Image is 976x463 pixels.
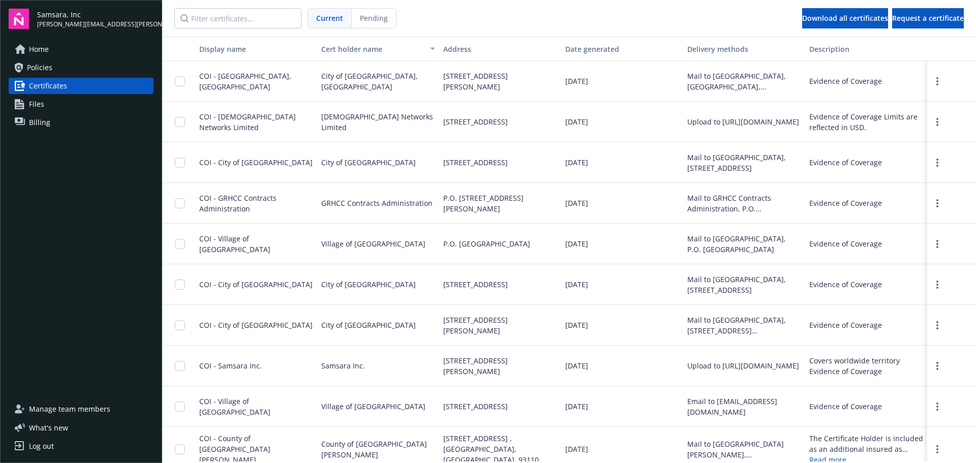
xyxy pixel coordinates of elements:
span: Pending [352,9,396,28]
button: Samsara, Inc[PERSON_NAME][EMAIL_ADDRESS][PERSON_NAME][DOMAIN_NAME] [37,9,154,29]
span: [STREET_ADDRESS] [443,157,508,168]
div: Cert holder name [321,44,424,54]
span: COI - City of [GEOGRAPHIC_DATA] [199,280,313,289]
div: Evidence of Coverage [809,238,882,249]
div: Email to [EMAIL_ADDRESS][DOMAIN_NAME] [687,396,801,417]
span: COI - City of [GEOGRAPHIC_DATA] [199,158,313,167]
a: more [931,75,943,87]
span: [DATE] [565,76,588,86]
a: Manage team members [9,401,154,417]
span: Home [29,41,49,57]
span: Village of [GEOGRAPHIC_DATA] [321,401,425,412]
input: Toggle Row Selected [175,239,185,249]
div: Mail to [GEOGRAPHIC_DATA][PERSON_NAME], [STREET_ADDRESS] , [GEOGRAPHIC_DATA], [GEOGRAPHIC_DATA], ... [687,439,801,460]
span: [DATE] [565,238,588,249]
span: P.O. [GEOGRAPHIC_DATA] [443,238,530,249]
span: Policies [27,59,52,76]
span: [STREET_ADDRESS] [443,116,508,127]
span: COI - Village of [GEOGRAPHIC_DATA] [199,396,270,417]
span: [DEMOGRAPHIC_DATA] Networks Limited [321,111,435,133]
a: more [931,238,943,250]
span: Current [316,13,343,23]
span: Pending [360,13,388,23]
a: more [931,400,943,413]
a: Files [9,96,154,112]
button: Cert holder name [317,37,439,61]
div: Log out [29,438,54,454]
input: Toggle Row Selected [175,361,185,371]
div: Mail to [GEOGRAPHIC_DATA], [STREET_ADDRESS][PERSON_NAME] [687,315,801,336]
div: Address [443,44,557,54]
a: Certificates [9,78,154,94]
div: Download all certificates [802,9,888,28]
span: Manage team members [29,401,110,417]
button: Display name [195,37,317,61]
a: more [931,360,943,372]
span: City of [GEOGRAPHIC_DATA] [321,279,416,290]
button: Date generated [561,37,683,61]
span: City of [GEOGRAPHIC_DATA] [321,157,416,168]
div: Evidence of Coverage [809,279,882,290]
span: [DATE] [565,198,588,208]
span: Certificates [29,78,67,94]
span: County of [GEOGRAPHIC_DATA][PERSON_NAME] [321,439,435,460]
a: Home [9,41,154,57]
button: Address [439,37,561,61]
span: [DATE] [565,157,588,168]
div: Evidence of Coverage [809,76,882,86]
span: [STREET_ADDRESS][PERSON_NAME] [443,315,557,336]
input: Toggle Row Selected [175,117,185,127]
div: Evidence of Coverage [809,401,882,412]
a: Policies [9,59,154,76]
span: Billing [29,114,50,131]
div: Covers worldwide territory Evidence of Coverage [809,355,923,377]
div: Mail to GRHCC Contracts Administration, P.O. [STREET_ADDRESS] [687,193,801,214]
span: COI - City of [GEOGRAPHIC_DATA] [199,320,313,330]
input: Toggle Row Selected [175,198,185,208]
span: COI - [GEOGRAPHIC_DATA], [GEOGRAPHIC_DATA] [199,71,291,91]
button: Delivery methods [683,37,805,61]
span: [DATE] [565,279,588,290]
input: Toggle Row Selected [175,158,185,168]
div: Delivery methods [687,44,801,54]
button: Request a certificate [892,8,964,28]
span: COI - Village of [GEOGRAPHIC_DATA] [199,234,270,254]
span: Village of [GEOGRAPHIC_DATA] [321,238,425,249]
div: Date generated [565,44,679,54]
button: What's new [9,422,84,433]
span: COI - Samsara Inc. [199,361,262,371]
input: Toggle Row Selected [175,76,185,86]
button: Description [805,37,927,61]
span: [DATE] [565,116,588,127]
a: more [931,157,943,169]
div: Evidence of Coverage Limits are reflected in USD. [809,111,923,133]
a: more [931,443,943,455]
a: more [931,319,943,331]
img: navigator-logo.svg [9,9,29,29]
a: more [931,279,943,291]
input: Toggle Row Selected [175,402,185,412]
button: Download all certificates [802,8,888,28]
a: more [931,197,943,209]
span: [STREET_ADDRESS] [443,279,508,290]
div: Mail to [GEOGRAPHIC_DATA], [STREET_ADDRESS] [687,274,801,295]
div: Mail to [GEOGRAPHIC_DATA], P.O. [GEOGRAPHIC_DATA] [687,233,801,255]
span: COI - [DEMOGRAPHIC_DATA] Networks Limited [199,112,296,132]
input: Filter certificates... [174,8,301,28]
input: Toggle Row Selected [175,280,185,290]
span: [STREET_ADDRESS] [443,401,508,412]
span: COI - GRHCC Contracts Administration [199,193,277,213]
a: more [931,116,943,128]
a: Billing [9,114,154,131]
span: Samsara Inc. [321,360,365,371]
div: Evidence of Coverage [809,198,882,208]
span: [STREET_ADDRESS][PERSON_NAME] [443,71,557,92]
div: Upload to [URL][DOMAIN_NAME] [687,360,799,371]
span: GRHCC Contracts Administration [321,198,433,208]
span: Request a certificate [892,13,964,23]
span: [STREET_ADDRESS][PERSON_NAME] [443,355,557,377]
div: Mail to [GEOGRAPHIC_DATA], [STREET_ADDRESS] [687,152,801,173]
div: Display name [199,44,313,54]
div: Mail to [GEOGRAPHIC_DATA], [GEOGRAPHIC_DATA], [STREET_ADDRESS][PERSON_NAME] [687,71,801,92]
span: Samsara, Inc [37,9,154,20]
